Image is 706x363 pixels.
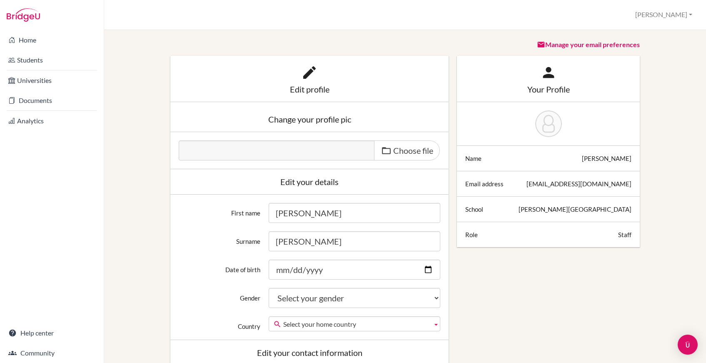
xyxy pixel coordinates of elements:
[393,145,433,155] span: Choose file
[535,110,562,137] img: Bridget Moore
[2,52,102,68] a: Students
[631,7,696,23] button: [PERSON_NAME]
[582,154,631,163] div: [PERSON_NAME]
[465,180,504,188] div: Email address
[2,113,102,129] a: Analytics
[7,8,40,22] img: Bridge-U
[678,335,698,355] div: Open Intercom Messenger
[175,203,264,217] label: First name
[537,40,640,48] a: Manage your email preferences
[2,92,102,109] a: Documents
[2,32,102,48] a: Home
[2,72,102,89] a: Universities
[2,325,102,341] a: Help center
[519,205,631,213] div: [PERSON_NAME][GEOGRAPHIC_DATA]
[465,85,631,93] div: Your Profile
[465,230,478,239] div: Role
[465,154,481,163] div: Name
[179,85,441,93] div: Edit profile
[618,230,631,239] div: Staff
[2,345,102,361] a: Community
[179,348,441,357] div: Edit your contact information
[526,180,631,188] div: [EMAIL_ADDRESS][DOMAIN_NAME]
[175,288,264,302] label: Gender
[179,115,441,123] div: Change your profile pic
[175,260,264,274] label: Date of birth
[175,316,264,330] label: Country
[179,178,441,186] div: Edit your details
[283,317,429,332] span: Select your home country
[465,205,483,213] div: School
[175,231,264,245] label: Surname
